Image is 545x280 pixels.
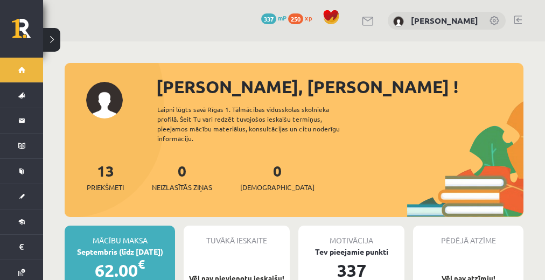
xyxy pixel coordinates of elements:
a: 13Priekšmeti [87,161,124,193]
a: [PERSON_NAME] [411,15,478,26]
div: Mācību maksa [65,226,175,246]
a: 0[DEMOGRAPHIC_DATA] [240,161,315,193]
div: Septembris (līdz [DATE]) [65,246,175,257]
div: Motivācija [298,226,404,246]
a: Rīgas 1. Tālmācības vidusskola [12,19,43,46]
div: Laipni lūgts savā Rīgas 1. Tālmācības vidusskolas skolnieka profilā. Šeit Tu vari redzēt tuvojošo... [157,104,359,143]
div: Tev pieejamie punkti [298,246,404,257]
span: Neizlasītās ziņas [152,182,212,193]
span: xp [305,13,312,22]
a: 250 xp [288,13,317,22]
span: € [138,256,145,272]
div: Tuvākā ieskaite [184,226,290,246]
img: Jegors Rogoļevs [393,16,404,27]
span: Priekšmeti [87,182,124,193]
a: 0Neizlasītās ziņas [152,161,212,193]
span: [DEMOGRAPHIC_DATA] [240,182,315,193]
div: Pēdējā atzīme [413,226,523,246]
span: mP [278,13,287,22]
div: [PERSON_NAME], [PERSON_NAME] ! [156,74,523,100]
a: 337 mP [261,13,287,22]
span: 337 [261,13,276,24]
span: 250 [288,13,303,24]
